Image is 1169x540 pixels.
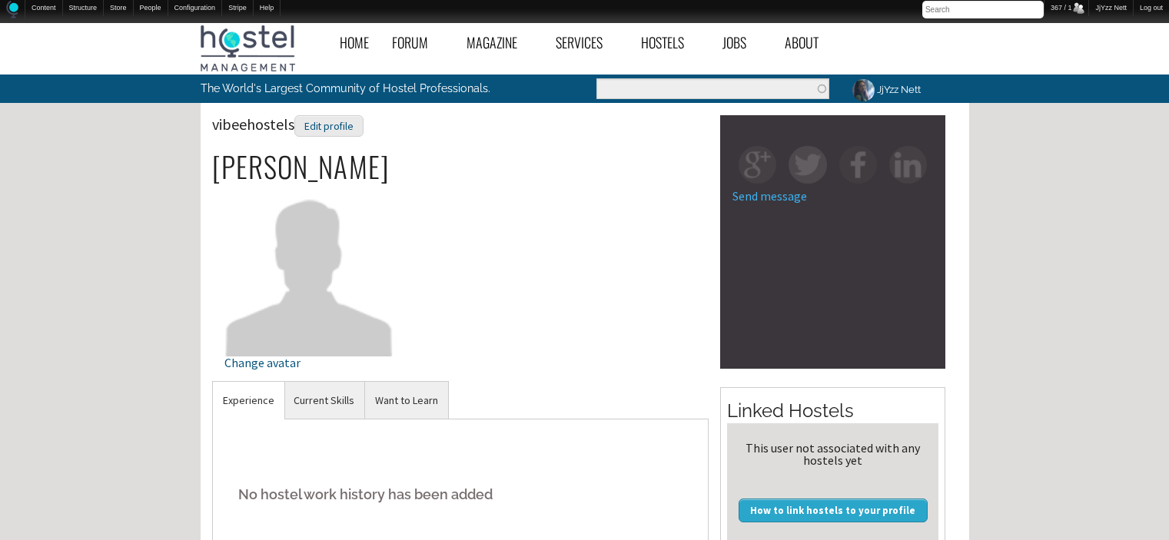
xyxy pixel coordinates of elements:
a: Want to Learn [365,382,448,419]
a: Home [328,25,380,60]
a: Experience [213,382,284,419]
a: Edit profile [294,114,364,134]
a: About [773,25,845,60]
img: vibeehostels's picture [224,186,394,356]
a: Services [544,25,629,60]
a: JjYzz Nett [841,75,930,104]
a: Change avatar [224,262,394,369]
div: Edit profile [294,115,364,137]
a: Hostels [629,25,711,60]
img: tw-square.png [789,146,826,184]
h5: No hostel work history has been added [224,471,697,518]
img: Hostel Management Home [201,25,295,71]
h2: Linked Hostels [727,398,938,424]
a: Send message [732,188,807,204]
img: in-square.png [889,146,927,184]
img: Home [6,1,18,18]
a: Forum [380,25,455,60]
span: vibeehostels [212,114,364,134]
input: Enter the terms you wish to search for. [596,78,829,99]
a: Current Skills [284,382,364,419]
a: Jobs [711,25,773,60]
img: JjYzz Nett's picture [850,77,877,104]
a: How to link hostels to your profile [739,499,928,522]
div: This user not associated with any hostels yet [733,442,932,466]
h2: [PERSON_NAME] [212,151,709,183]
div: Change avatar [224,356,394,369]
input: Search [922,1,1044,18]
a: Magazine [455,25,544,60]
p: The World's Largest Community of Hostel Professionals. [201,75,521,102]
img: fb-square.png [839,146,877,184]
img: gp-square.png [739,146,776,184]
